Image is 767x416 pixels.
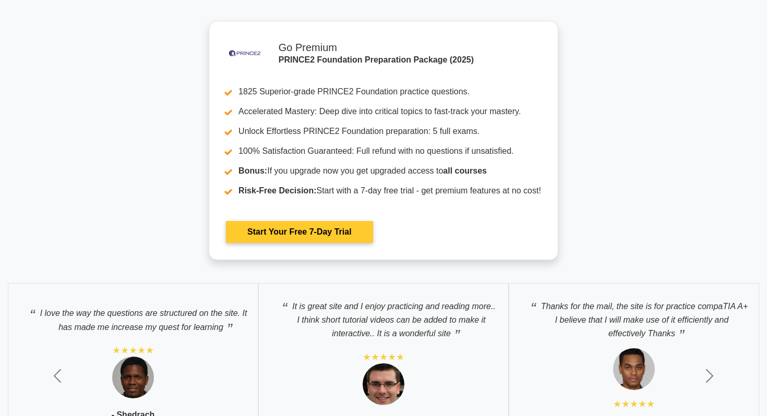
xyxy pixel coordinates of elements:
[19,301,247,334] p: I love the way the questions are structured on the site. It has made me increase my quest for lea...
[613,348,655,390] img: Testimonial 1
[363,351,404,363] div: ★★★★★
[363,363,404,405] img: Testimonial 1
[613,398,655,410] div: ★★★★★
[112,357,154,398] img: Testimonial 1
[226,221,373,243] a: Start Your Free 7-Day Trial
[269,294,498,340] p: It is great site and I enjoy practicing and reading more.. I think short tutorial videos can be a...
[112,344,154,357] div: ★★★★★
[520,294,748,340] p: Thanks for the mail, the site is for practice compaTIA A+ I believe that I will make use of it ef...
